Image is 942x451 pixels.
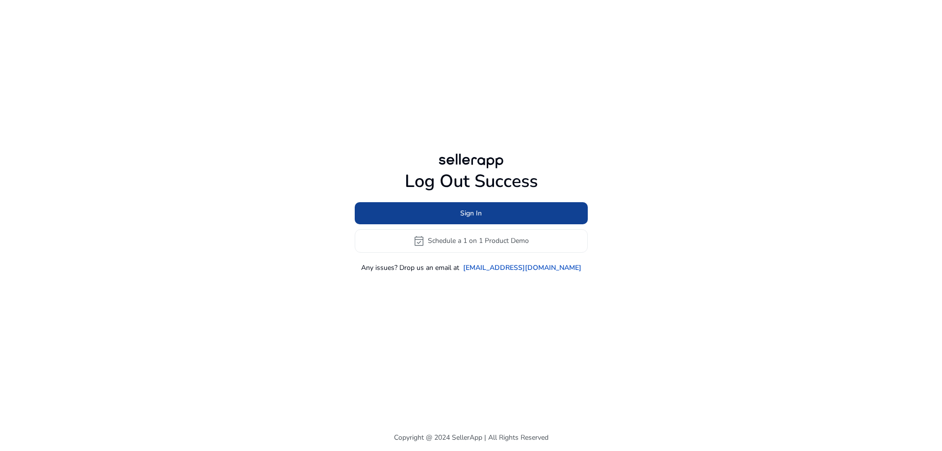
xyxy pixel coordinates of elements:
button: Sign In [355,202,588,224]
button: event_availableSchedule a 1 on 1 Product Demo [355,229,588,253]
a: [EMAIL_ADDRESS][DOMAIN_NAME] [463,263,581,273]
p: Any issues? Drop us an email at [361,263,459,273]
span: event_available [413,235,425,247]
span: Sign In [460,208,482,218]
h1: Log Out Success [355,171,588,192]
